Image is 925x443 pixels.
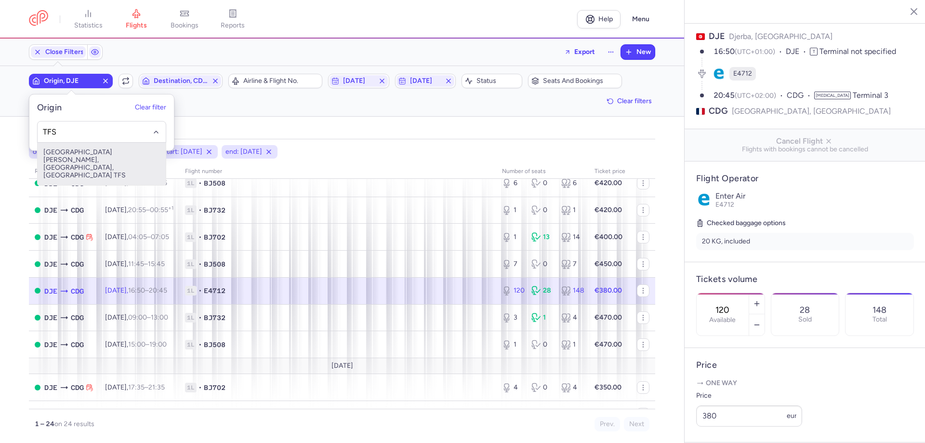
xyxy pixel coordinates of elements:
[712,67,726,81] figure: E4 airline logo
[71,312,84,323] span: Charles De Gaulle, Paris, France
[395,74,456,88] button: [DATE]
[185,232,197,242] span: 1L
[198,383,202,392] span: •
[204,313,225,322] span: BJ732
[209,9,257,30] a: reports
[105,313,168,322] span: [DATE],
[798,316,812,323] p: Sold
[71,232,84,242] span: Charles De Gaulle, Paris, France
[502,259,524,269] div: 7
[531,313,553,322] div: 1
[561,383,583,392] div: 4
[71,259,84,269] span: Charles De Gaulle, Paris, France
[198,232,202,242] span: •
[128,260,165,268] span: –
[543,77,619,85] span: Seats and bookings
[558,44,601,60] button: Export
[561,178,583,188] div: 6
[128,206,173,214] span: –
[128,313,147,322] time: 09:00
[64,9,112,30] a: statistics
[168,205,173,211] sup: +1
[44,382,57,393] span: DJE
[624,417,649,431] button: Next
[735,48,775,56] span: (UTC+01:00)
[71,382,84,393] span: CDG
[38,143,166,185] span: [GEOGRAPHIC_DATA][PERSON_NAME], [GEOGRAPHIC_DATA], [GEOGRAPHIC_DATA] TFS
[185,286,197,295] span: 1L
[787,90,814,101] span: CDG
[128,383,145,391] time: 17:35
[595,340,622,349] strong: €470.00
[531,286,553,295] div: 28
[502,340,524,349] div: 1
[561,232,583,242] div: 14
[462,74,522,88] button: Status
[714,47,735,56] time: 16:50
[179,164,496,179] th: Flight number
[617,97,652,105] span: Clear filters
[531,383,553,392] div: 0
[696,390,802,402] label: Price
[692,137,918,146] span: Cancel Flight
[44,205,57,215] span: Djerba-Zarzis, Djerba, Tunisia
[105,383,165,391] span: [DATE],
[531,259,553,269] div: 0
[410,77,441,85] span: [DATE]
[128,206,146,214] time: 20:55
[328,74,389,88] button: [DATE]
[44,339,57,350] span: Djerba-Zarzis, Djerba, Tunisia
[204,232,225,242] span: BJ702
[163,147,202,157] span: start: [DATE]
[589,164,631,179] th: Ticket price
[787,412,797,420] span: eur
[621,45,655,59] button: New
[149,340,167,349] time: 19:00
[148,383,165,391] time: 21:35
[37,102,62,113] h5: Origin
[709,31,725,41] span: DJE
[128,340,167,349] span: –
[696,217,914,229] h5: Checked baggage options
[221,21,245,30] span: reports
[696,233,914,250] li: 20 KG, included
[198,178,202,188] span: •
[185,205,197,215] span: 1L
[636,48,651,56] span: New
[872,305,886,315] p: 148
[29,45,87,59] button: Close Filters
[139,74,223,88] button: Destination, CDG
[150,206,173,214] time: 00:55
[604,94,655,108] button: Clear filters
[43,127,161,137] input: -searchbox
[243,77,319,85] span: Airline & Flight No.
[71,205,84,215] span: Charles De Gaulle, Paris, France
[531,178,553,188] div: 0
[105,233,169,241] span: [DATE],
[714,91,735,100] time: 20:45
[204,286,225,295] span: E4712
[696,192,712,207] img: Enter Air logo
[198,313,202,322] span: •
[29,74,113,88] button: Origin, DJE
[476,77,519,85] span: Status
[44,286,57,296] span: Djerba-Zarzis, Djerba, Tunisia
[732,105,891,117] span: [GEOGRAPHIC_DATA], [GEOGRAPHIC_DATA]
[225,147,262,157] span: end: [DATE]
[128,286,145,295] time: 16:50
[595,286,622,295] strong: €380.00
[729,32,832,41] span: Djerba, [GEOGRAPHIC_DATA]
[204,383,225,392] span: BJ702
[160,9,209,30] a: bookings
[71,339,84,350] span: Charles De Gaulle, Paris, France
[502,232,524,242] div: 1
[735,92,776,100] span: (UTC+02:00)
[154,77,208,85] span: Destination, CDG
[204,205,225,215] span: BJ732
[715,201,734,209] span: E4712
[531,205,553,215] div: 0
[561,313,583,322] div: 4
[185,340,197,349] span: 1L
[185,313,197,322] span: 1L
[715,192,914,201] p: Enter Air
